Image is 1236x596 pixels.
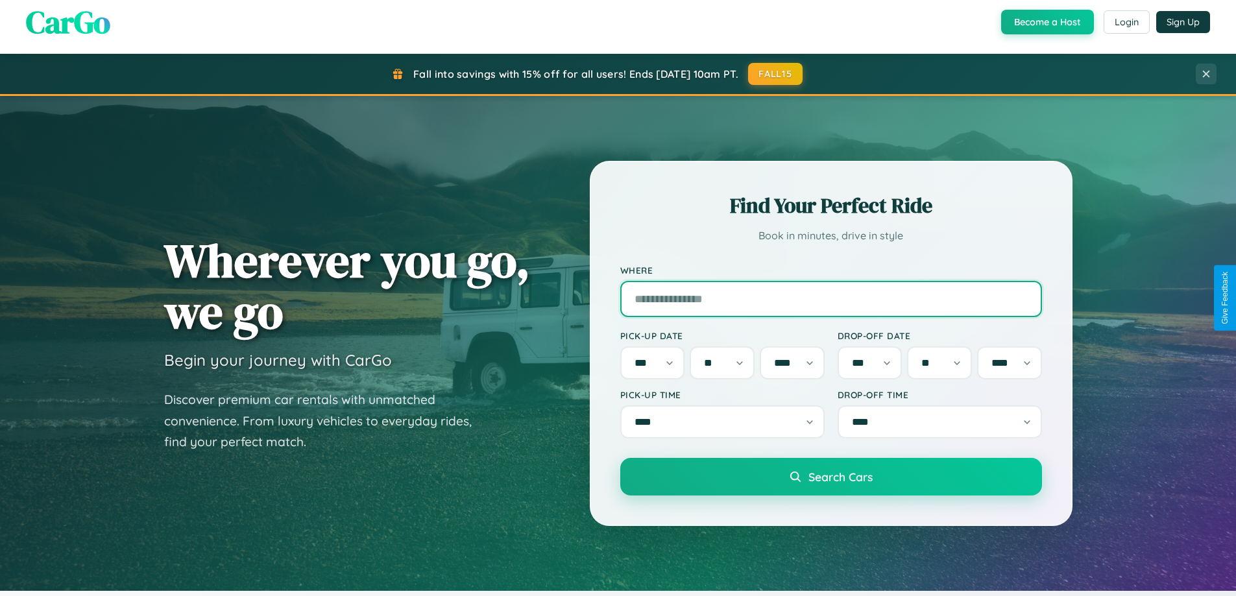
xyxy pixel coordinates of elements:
p: Discover premium car rentals with unmatched convenience. From luxury vehicles to everyday rides, ... [164,389,489,453]
label: Pick-up Time [620,389,825,400]
span: Fall into savings with 15% off for all users! Ends [DATE] 10am PT. [413,67,738,80]
h2: Find Your Perfect Ride [620,191,1042,220]
p: Book in minutes, drive in style [620,226,1042,245]
h3: Begin your journey with CarGo [164,350,392,370]
span: Search Cars [808,470,873,484]
h1: Wherever you go, we go [164,235,530,337]
label: Pick-up Date [620,330,825,341]
button: Become a Host [1001,10,1094,34]
button: Search Cars [620,458,1042,495]
button: FALL15 [748,63,803,85]
span: CarGo [26,1,110,43]
label: Where [620,265,1042,276]
button: Sign Up [1156,11,1210,33]
label: Drop-off Time [838,389,1042,400]
button: Login [1104,10,1150,34]
label: Drop-off Date [838,330,1042,341]
div: Give Feedback [1220,272,1230,324]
